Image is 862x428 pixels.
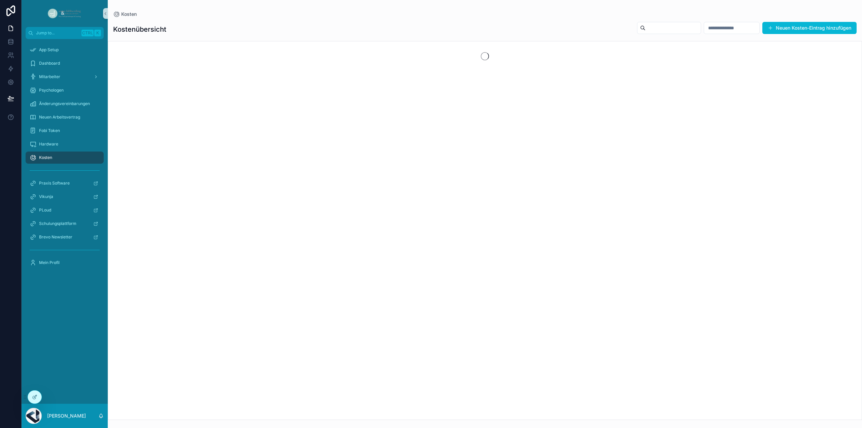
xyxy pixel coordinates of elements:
[39,101,90,106] span: Änderungsvereinbarungen
[39,194,53,199] span: Vikunja
[39,141,58,147] span: Hardware
[26,177,104,189] a: Praxis Software
[47,8,82,19] img: App logo
[26,125,104,137] a: Fobi Token
[26,138,104,150] a: Hardware
[39,128,60,133] span: Fobi Token
[26,152,104,164] a: Kosten
[26,57,104,69] a: Dashboard
[39,260,60,265] span: Mein Profil
[762,22,857,34] button: Neuen Kosten-Eintrag hinzufügen
[26,218,104,230] a: Schulungsplattform
[26,71,104,83] a: Mitarbeiter
[39,74,60,79] span: Mitarbeiter
[39,114,80,120] span: Neuen Arbeitsvertrag
[121,11,137,18] span: Kosten
[39,207,51,213] span: PLoud
[113,25,166,34] h1: Kostenübersicht
[26,111,104,123] a: Neuen Arbeitsvertrag
[39,88,64,93] span: Psychologen
[26,27,104,39] button: Jump to...CtrlK
[47,413,86,419] p: [PERSON_NAME]
[26,204,104,216] a: PLoud
[26,191,104,203] a: Vikunja
[39,221,76,226] span: Schulungsplattform
[39,180,70,186] span: Praxis Software
[26,257,104,269] a: Mein Profil
[26,231,104,243] a: Brevo Newsletter
[26,84,104,96] a: Psychologen
[22,39,108,277] div: scrollable content
[26,44,104,56] a: App Setup
[36,30,79,36] span: Jump to...
[113,11,137,18] a: Kosten
[81,30,94,36] span: Ctrl
[39,155,52,160] span: Kosten
[26,98,104,110] a: Änderungsvereinbarungen
[39,61,60,66] span: Dashboard
[39,234,72,240] span: Brevo Newsletter
[95,30,100,36] span: K
[39,47,59,53] span: App Setup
